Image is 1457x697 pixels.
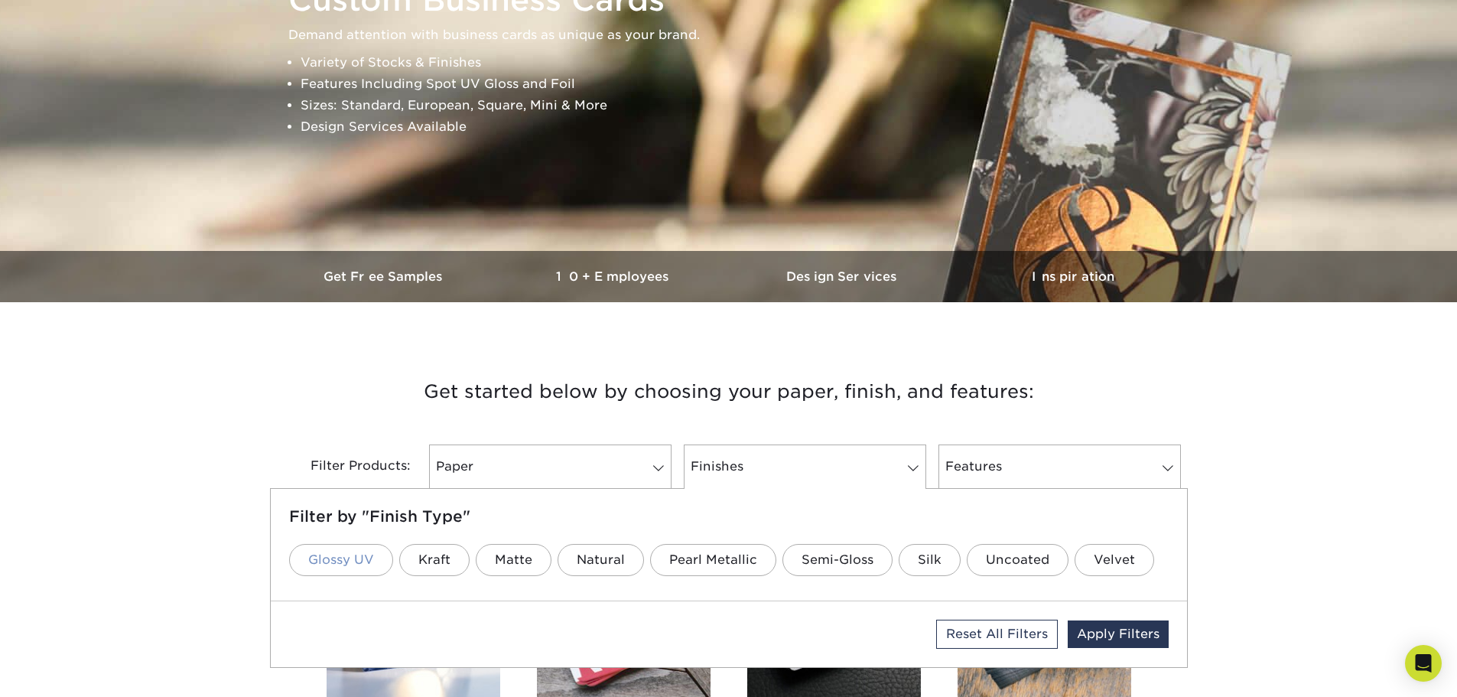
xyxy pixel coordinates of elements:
[301,95,1183,116] li: Sizes: Standard, European, Square, Mini & More
[301,116,1183,138] li: Design Services Available
[289,507,1169,526] h5: Filter by "Finish Type"
[1075,544,1154,576] a: Velvet
[684,445,926,489] a: Finishes
[399,544,470,576] a: Kraft
[499,251,729,302] a: 10+ Employees
[958,269,1188,284] h3: Inspiration
[270,269,499,284] h3: Get Free Samples
[936,620,1058,649] a: Reset All Filters
[1405,645,1442,682] div: Open Intercom Messenger
[289,544,393,576] a: Glossy UV
[967,544,1068,576] a: Uncoated
[958,251,1188,302] a: Inspiration
[270,445,423,489] div: Filter Products:
[270,251,499,302] a: Get Free Samples
[729,269,958,284] h3: Design Services
[476,544,551,576] a: Matte
[1068,620,1169,648] a: Apply Filters
[429,445,672,489] a: Paper
[288,24,1183,46] p: Demand attention with business cards as unique as your brand.
[899,544,961,576] a: Silk
[301,73,1183,95] li: Features Including Spot UV Gloss and Foil
[499,269,729,284] h3: 10+ Employees
[301,52,1183,73] li: Variety of Stocks & Finishes
[558,544,644,576] a: Natural
[938,445,1181,489] a: Features
[729,251,958,302] a: Design Services
[782,544,893,576] a: Semi-Gloss
[281,357,1176,426] h3: Get started below by choosing your paper, finish, and features:
[650,544,776,576] a: Pearl Metallic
